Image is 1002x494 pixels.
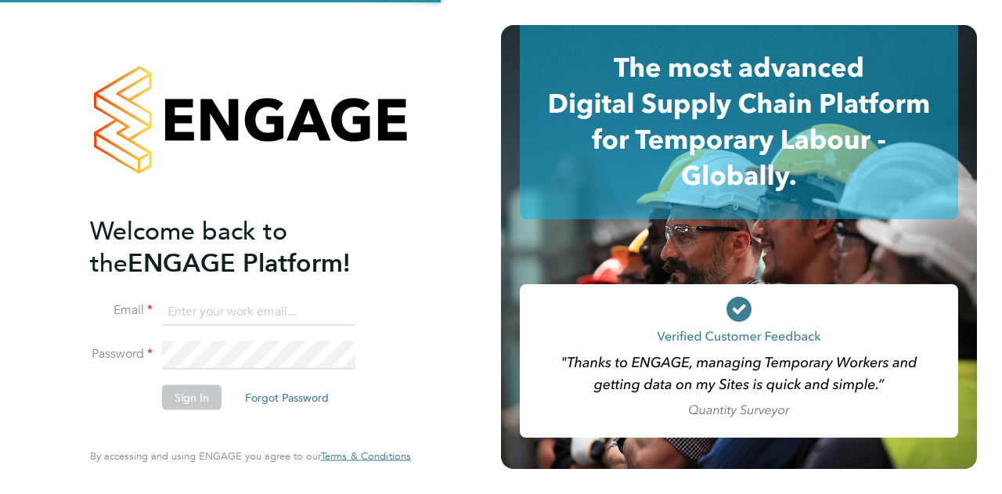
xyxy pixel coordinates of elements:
[162,297,355,326] input: Enter your work email...
[90,215,395,279] h2: ENGAGE Platform!
[162,385,222,410] button: Sign In
[90,302,153,319] label: Email
[90,449,411,463] span: By accessing and using ENGAGE you agree to our
[321,450,411,463] a: Terms & Conditions
[232,385,341,410] button: Forgot Password
[321,449,411,463] span: Terms & Conditions
[90,215,287,278] span: Welcome back to the
[90,346,153,362] label: Password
